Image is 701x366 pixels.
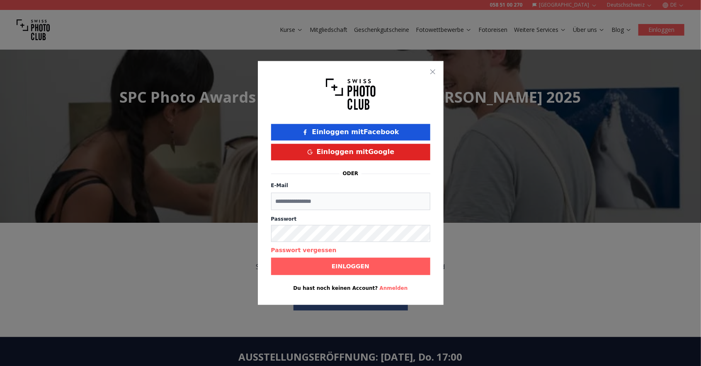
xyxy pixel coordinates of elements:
[380,285,408,292] button: Anmelden
[271,124,430,140] button: Einloggen mitFacebook
[271,216,430,222] label: Passwort
[271,183,288,188] label: E-Mail
[332,262,369,271] b: Einloggen
[271,285,430,292] p: Du hast noch keinen Account?
[271,246,337,255] button: Passwort vergessen
[343,170,359,177] p: oder
[326,74,376,114] img: Swiss photo club
[271,144,430,160] button: Einloggen mitGoogle
[271,258,430,275] button: Einloggen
